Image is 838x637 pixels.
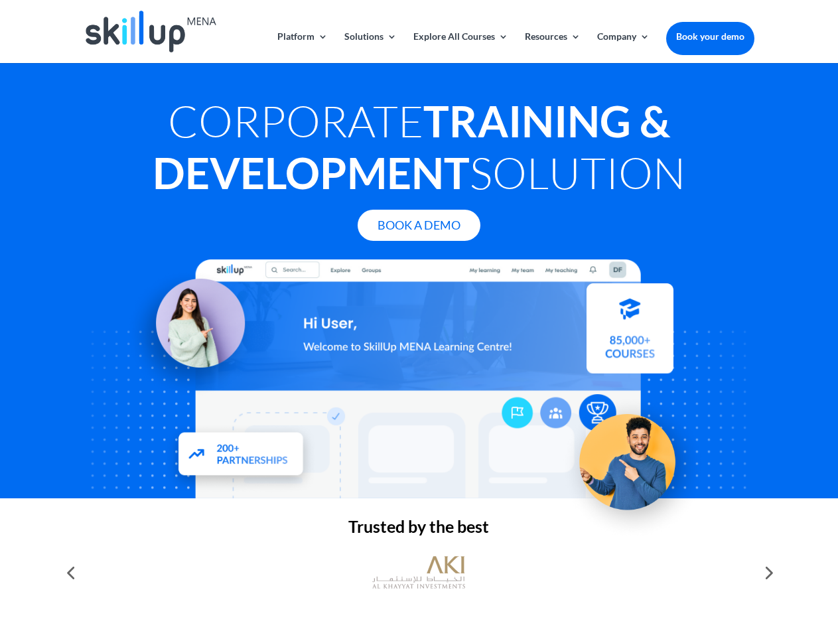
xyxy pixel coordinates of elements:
[560,388,707,535] img: Upskill your workforce - SkillUp
[597,32,650,63] a: Company
[84,518,754,541] h2: Trusted by the best
[358,210,480,241] a: Book A Demo
[124,260,258,394] img: Learning Management Solution - SkillUp
[413,32,508,63] a: Explore All Courses
[86,11,216,52] img: Skillup Mena
[84,95,754,205] h1: Corporate Solution
[277,32,328,63] a: Platform
[525,32,581,63] a: Resources
[153,95,670,198] strong: Training & Development
[587,289,673,380] img: Courses library - SkillUp MENA
[666,22,754,51] a: Book your demo
[372,549,465,596] img: al khayyat investments logo
[344,32,397,63] a: Solutions
[617,494,838,637] iframe: Chat Widget
[165,425,318,498] img: Partners - SkillUp Mena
